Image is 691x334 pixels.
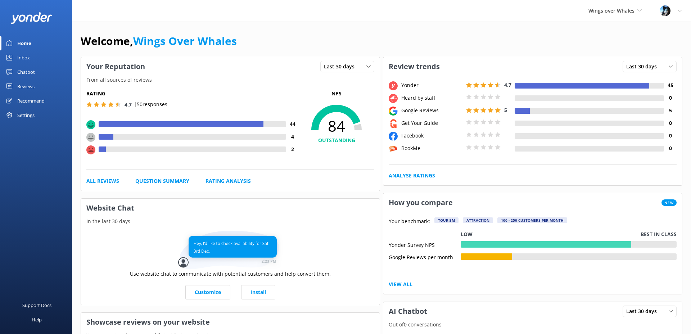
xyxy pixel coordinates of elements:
h3: Showcase reviews on your website [81,313,380,331]
div: BookMe [399,144,464,152]
div: Yonder Survey NPS [389,241,461,248]
a: All Reviews [86,177,119,185]
div: Google Reviews [399,107,464,114]
h3: How you compare [383,193,458,212]
p: | 50 responses [134,100,167,108]
div: Heard by staff [399,94,464,102]
span: 84 [299,117,374,135]
h4: 0 [664,119,677,127]
div: Inbox [17,50,30,65]
h3: AI Chatbot [383,302,433,321]
span: 4.7 [125,101,132,108]
div: 100 - 250 customers per month [497,217,567,223]
a: Rating Analysis [206,177,251,185]
h4: 0 [664,144,677,152]
p: Out of 0 conversations [383,321,682,329]
h3: Your Reputation [81,57,150,76]
p: NPS [299,90,374,98]
span: Last 30 days [626,63,661,71]
span: Wings over Whales [588,7,634,14]
div: Support Docs [22,298,51,312]
img: conversation... [178,231,283,270]
div: Attraction [463,217,493,223]
span: 4.7 [504,81,511,88]
a: Analyse Ratings [389,172,435,180]
a: Wings Over Whales [133,33,237,48]
span: Last 30 days [626,307,661,315]
h5: Rating [86,90,299,98]
h4: 0 [664,94,677,102]
div: Yonder [399,81,464,89]
h4: OUTSTANDING [299,136,374,144]
img: yonder-white-logo.png [11,12,52,24]
p: Use website chat to communicate with potential customers and help convert them. [130,270,331,278]
h4: 2 [286,145,299,153]
a: Customize [185,285,230,299]
h4: 4 [286,133,299,141]
div: Settings [17,108,35,122]
div: Help [32,312,42,327]
h3: Review trends [383,57,445,76]
h4: 44 [286,120,299,128]
div: Home [17,36,31,50]
div: Get Your Guide [399,119,464,127]
img: 145-1635463833.jpg [660,5,670,16]
div: Tourism [434,217,459,223]
span: Last 30 days [324,63,359,71]
h3: Website Chat [81,199,380,217]
h4: 45 [664,81,677,89]
p: Low [461,230,473,238]
span: New [661,199,677,206]
p: From all sources of reviews [81,76,380,84]
span: 5 [504,107,507,113]
div: Recommend [17,94,45,108]
div: Reviews [17,79,35,94]
div: Chatbot [17,65,35,79]
p: Best in class [641,230,677,238]
h4: 5 [664,107,677,114]
h4: 0 [664,132,677,140]
p: Your benchmark: [389,217,430,226]
a: Install [241,285,275,299]
p: In the last 30 days [81,217,380,225]
div: Google Reviews per month [389,253,461,260]
a: Question Summary [135,177,189,185]
div: Facebook [399,132,464,140]
a: View All [389,280,412,288]
h1: Welcome, [81,32,237,50]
